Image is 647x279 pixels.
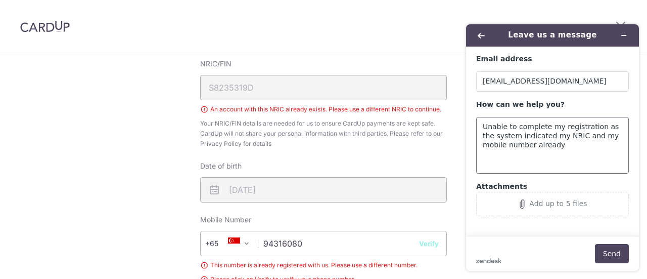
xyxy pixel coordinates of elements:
[200,118,447,149] span: Your NRIC/FIN details are needed for us to ensure CardUp payments are kept safe. CardUp will not ...
[200,215,251,225] label: Mobile Number
[200,104,447,114] div: An account with this NRIC already exists. Please use a different NRIC to continue.
[20,20,70,32] img: CardUp
[200,161,242,171] label: Date of birth
[205,237,233,250] span: +65
[419,238,439,249] button: Verify
[200,59,232,69] label: NRIC/FIN
[458,16,647,279] iframe: Find more information here
[200,260,447,270] span: This number is already registered with us. Please use a different number.
[23,7,43,16] span: Help
[208,237,233,250] span: +65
